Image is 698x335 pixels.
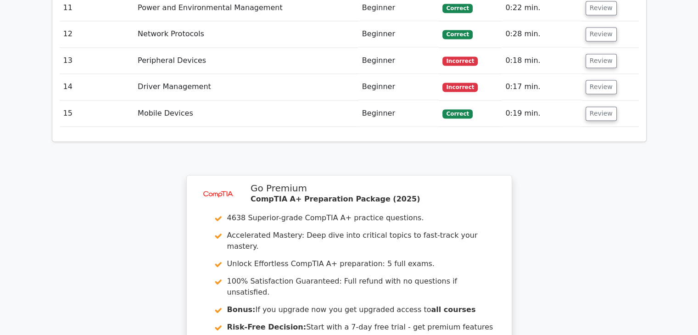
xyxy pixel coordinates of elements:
[60,21,134,47] td: 12
[60,48,134,74] td: 13
[358,48,439,74] td: Beginner
[358,74,439,100] td: Beginner
[586,54,617,68] button: Review
[502,48,581,74] td: 0:18 min.
[134,48,358,74] td: Peripheral Devices
[586,106,617,121] button: Review
[586,80,617,94] button: Review
[134,74,358,100] td: Driver Management
[586,27,617,41] button: Review
[442,56,478,66] span: Incorrect
[60,74,134,100] td: 14
[442,4,472,13] span: Correct
[442,109,472,118] span: Correct
[358,21,439,47] td: Beginner
[502,21,581,47] td: 0:28 min.
[586,1,617,15] button: Review
[502,74,581,100] td: 0:17 min.
[442,83,478,92] span: Incorrect
[442,30,472,39] span: Correct
[60,100,134,127] td: 15
[358,100,439,127] td: Beginner
[134,100,358,127] td: Mobile Devices
[134,21,358,47] td: Network Protocols
[502,100,581,127] td: 0:19 min.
